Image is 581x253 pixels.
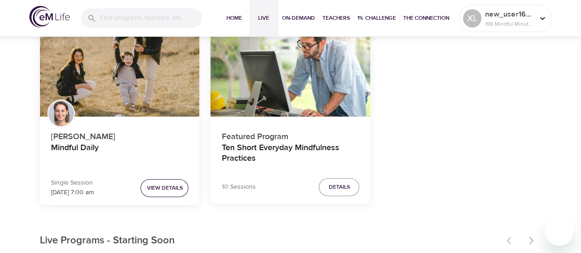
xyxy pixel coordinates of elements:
h4: Ten Short Everyday Mindfulness Practices [221,143,359,165]
p: 198 Mindful Minutes [485,20,534,28]
p: Single Session [51,178,94,188]
button: Details [319,178,359,196]
span: Live [253,13,275,23]
p: Live Programs - Starting Soon [40,233,501,248]
span: On-Demand [282,13,315,23]
input: Find programs, teachers, etc... [100,8,202,28]
p: new_user1608587756 [485,9,534,20]
button: Mindful Daily [40,27,200,117]
p: Featured Program [221,127,359,143]
img: logo [29,6,70,28]
div: XL [463,9,481,28]
button: Ten Short Everyday Mindfulness Practices [210,27,370,117]
p: [DATE] 7:00 am [51,188,94,197]
span: Details [328,182,350,192]
span: The Connection [403,13,449,23]
h4: Mindful Daily [51,143,189,165]
span: Home [223,13,245,23]
button: View Details [141,179,188,197]
span: 1% Challenge [357,13,396,23]
span: Teachers [322,13,350,23]
iframe: Button to launch messaging window [544,216,574,246]
p: 10 Sessions [221,182,255,192]
span: View Details [147,183,182,193]
p: [PERSON_NAME] [51,127,189,143]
